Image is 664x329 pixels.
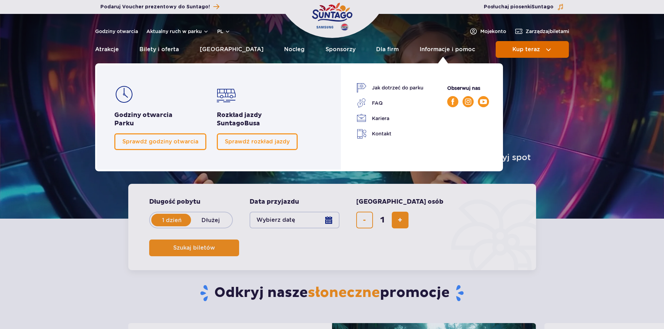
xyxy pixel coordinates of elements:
span: Moje konto [480,28,506,35]
span: Sprawdź godziny otwarcia [122,138,198,145]
img: YouTube [480,99,487,104]
a: Sprawdź godziny otwarcia [114,133,206,150]
a: Godziny otwarcia [95,28,138,35]
a: Informacje i pomoc [420,41,475,58]
a: Nocleg [284,41,305,58]
a: Kontakt [357,129,423,139]
span: Sprawdź rozkład jazdy [225,138,290,145]
a: [GEOGRAPHIC_DATA] [200,41,264,58]
a: Mojekonto [469,27,506,36]
a: FAQ [357,98,423,108]
a: Zarządzajbiletami [514,27,569,36]
img: Instagram [465,99,471,105]
a: Sponsorzy [326,41,356,58]
span: Zarządzaj biletami [526,28,569,35]
button: pl [217,28,230,35]
a: Bilety i oferta [139,41,179,58]
span: Suntago [217,119,244,127]
a: Sprawdź rozkład jazdy [217,133,298,150]
a: Kariera [357,113,423,123]
img: Facebook [451,99,454,105]
a: Jak dotrzeć do parku [357,83,423,93]
span: Kup teraz [512,46,540,53]
a: Atrakcje [95,41,119,58]
a: Dla firm [376,41,399,58]
p: Obserwuj nas [447,84,489,92]
h2: Godziny otwarcia Parku [114,111,206,128]
h2: Rozkład jazdy Busa [217,111,298,128]
button: Aktualny ruch w parku [146,29,209,34]
button: Kup teraz [496,41,569,58]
